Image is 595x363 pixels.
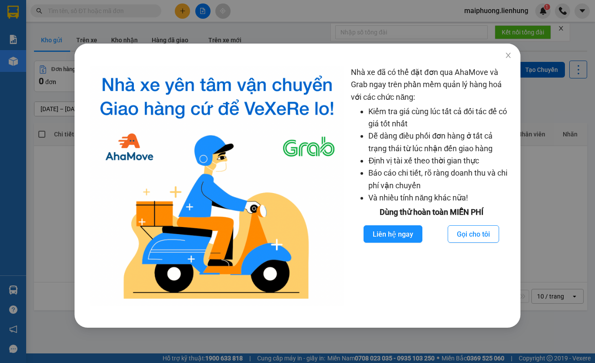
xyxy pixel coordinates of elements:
button: Gọi cho tôi [448,225,499,243]
li: Định vị tài xế theo thời gian thực [368,155,512,167]
button: Close [496,44,520,68]
img: logo [90,66,344,306]
div: Dùng thử hoàn toàn MIỄN PHÍ [351,206,512,218]
span: Gọi cho tôi [457,229,490,240]
span: close [505,52,512,59]
li: Và nhiều tính năng khác nữa! [368,192,512,204]
div: Nhà xe đã có thể đặt đơn qua AhaMove và Grab ngay trên phần mềm quản lý hàng hoá với các chức năng: [351,66,512,306]
li: Báo cáo chi tiết, rõ ràng doanh thu và chi phí vận chuyển [368,167,512,192]
span: Liên hệ ngay [373,229,413,240]
li: Dễ dàng điều phối đơn hàng ở tất cả trạng thái từ lúc nhận đến giao hàng [368,130,512,155]
li: Kiểm tra giá cùng lúc tất cả đối tác để có giá tốt nhất [368,105,512,130]
button: Liên hệ ngay [364,225,422,243]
